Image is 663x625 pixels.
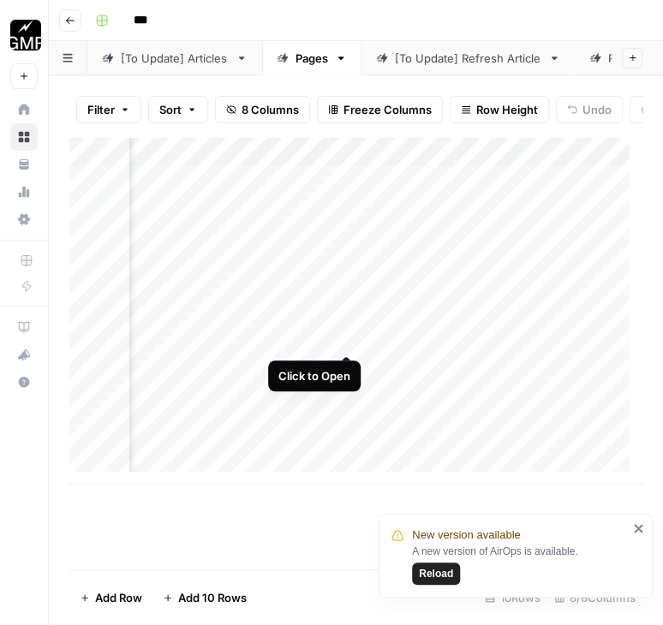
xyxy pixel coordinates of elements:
span: Add 10 Rows [178,589,247,606]
button: Filter [76,96,141,123]
a: Pages [262,41,361,75]
button: Freeze Columns [317,96,443,123]
button: Row Height [450,96,549,123]
button: Help + Support [10,368,38,396]
button: Add 10 Rows [152,584,257,611]
button: What's new? [10,341,38,368]
span: New version available [412,527,520,544]
div: A new version of AirOps is available. [412,544,628,585]
button: Reload [412,562,460,585]
a: Settings [10,205,38,233]
span: Sort [159,101,182,118]
span: Reload [419,566,453,581]
div: What's new? [11,342,37,367]
span: Filter [87,101,115,118]
button: Undo [556,96,623,123]
button: 8 Columns [215,96,310,123]
button: Add Row [69,584,152,611]
div: 10 Rows [478,584,547,611]
a: Usage [10,178,38,205]
a: AirOps Academy [10,313,38,341]
a: Your Data [10,151,38,178]
button: Workspace: Growth Marketing Pro [10,14,38,57]
a: Browse [10,123,38,151]
div: [To Update] Refresh Article [395,50,541,67]
span: 8 Columns [242,101,299,118]
div: Pages [296,50,328,67]
img: Growth Marketing Pro Logo [10,20,41,51]
div: [To Update] Articles [121,50,229,67]
span: Add Row [95,589,142,606]
a: [To Update] Refresh Article [361,41,575,75]
a: [To Update] Articles [87,41,262,75]
button: close [633,521,645,535]
div: Click to Open [278,367,350,384]
span: Undo [582,101,612,118]
a: Home [10,96,38,123]
div: 8/8 Columns [547,584,642,611]
button: Sort [148,96,208,123]
span: Row Height [476,101,538,118]
span: Freeze Columns [343,101,432,118]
